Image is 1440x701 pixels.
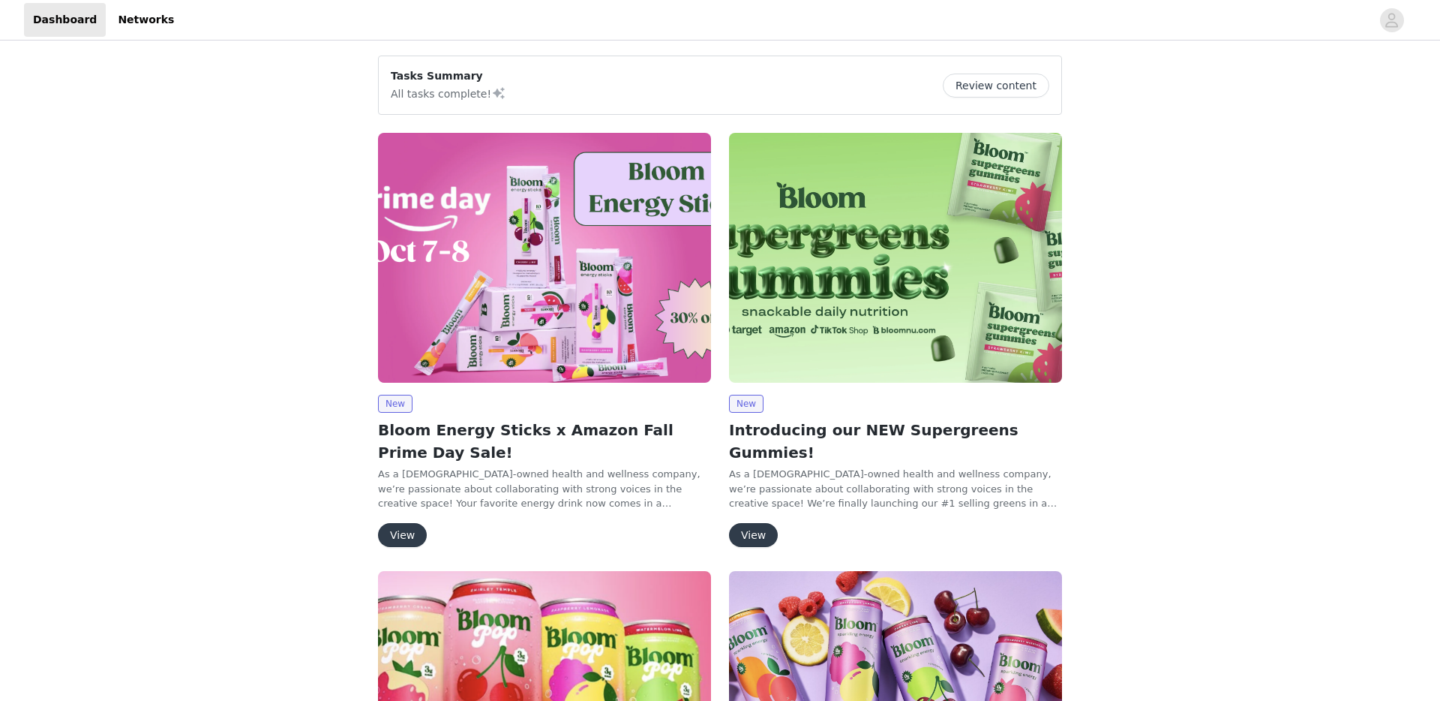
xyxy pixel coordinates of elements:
button: View [378,523,427,547]
button: View [729,523,778,547]
a: Networks [109,3,183,37]
span: New [378,395,412,413]
a: View [729,530,778,541]
img: Bloom Nutrition [378,133,711,383]
button: Review content [943,74,1049,98]
p: As a [DEMOGRAPHIC_DATA]-owned health and wellness company, we’re passionate about collaborating w... [378,467,711,511]
img: Bloom Nutrition [729,133,1062,383]
p: As a [DEMOGRAPHIC_DATA]-owned health and wellness company, we’re passionate about collaborating w... [729,467,1062,511]
div: avatar [1384,8,1399,32]
h2: Bloom Energy Sticks x Amazon Fall Prime Day Sale! [378,419,711,464]
span: New [729,395,763,413]
p: Tasks Summary [391,68,506,84]
p: All tasks complete! [391,84,506,102]
a: Dashboard [24,3,106,37]
a: View [378,530,427,541]
h2: Introducing our NEW Supergreens Gummies! [729,419,1062,464]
